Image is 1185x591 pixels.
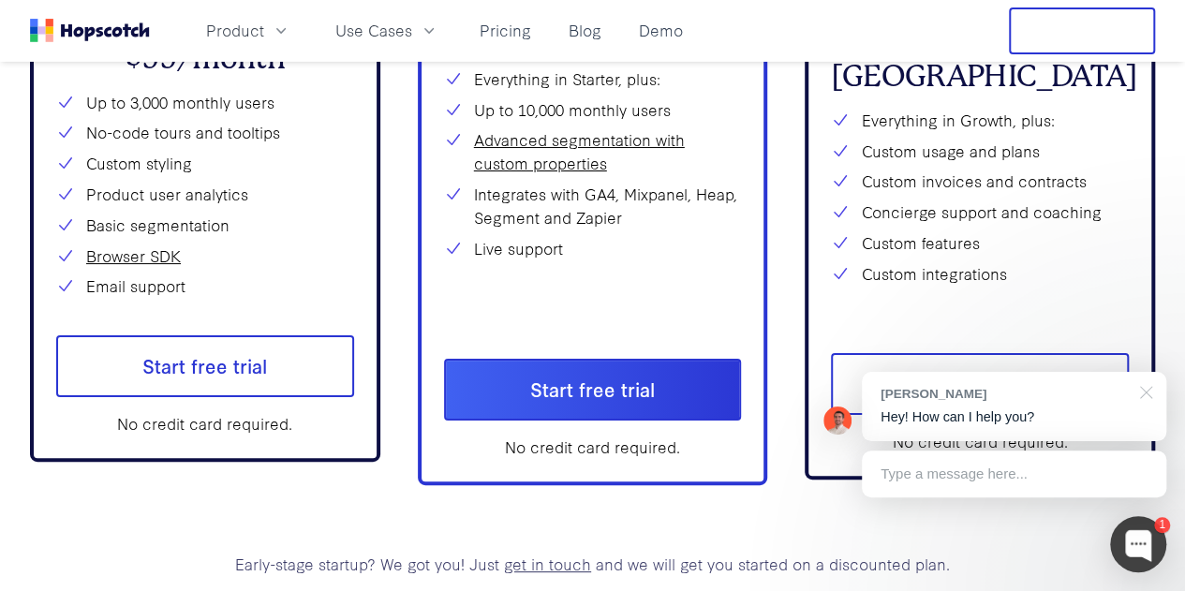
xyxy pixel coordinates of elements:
div: 1 [1154,517,1170,533]
div: Type a message here... [862,451,1166,497]
div: [PERSON_NAME] [881,385,1129,403]
li: Email support [56,274,354,298]
div: No credit card required. [444,436,742,459]
li: Everything in Growth, plus: [831,109,1129,132]
li: Custom integrations [831,262,1129,286]
li: No-code tours and tooltips [56,121,354,144]
img: Mark Spera [823,406,852,435]
a: Home [30,19,150,42]
li: Product user analytics [56,183,354,206]
p: Hey! How can I help you? [881,407,1148,427]
span: Use Cases [335,19,412,42]
a: Advanced segmentation with custom properties [474,128,742,175]
p: Early-stage startup? We got you! Just and we will get you started on a discounted plan. [30,553,1155,576]
a: Contact Us [831,353,1129,415]
li: Everything in Starter, plus: [444,67,742,91]
a: Browser SDK [86,244,181,268]
a: Start free trial [56,335,354,397]
button: Product [195,15,302,46]
span: Product [206,19,264,42]
a: Demo [631,15,690,46]
li: Concierge support and coaching [831,200,1129,224]
button: Use Cases [324,15,450,46]
li: Custom features [831,231,1129,255]
li: Integrates with GA4, Mixpanel, Heap, Segment and Zapier [444,183,742,229]
li: Up to 3,000 monthly users [56,91,354,114]
li: Custom invoices and contracts [831,170,1129,193]
li: Custom styling [56,152,354,175]
li: Basic segmentation [56,214,354,237]
div: No credit card required. [56,412,354,436]
li: Custom usage and plans [831,140,1129,163]
a: Blog [561,15,609,46]
a: Pricing [472,15,539,46]
button: Free Trial [1009,7,1155,54]
a: Start free trial [444,359,742,421]
a: get in touch [504,553,591,574]
div: No credit card required. [831,430,1129,453]
li: Live support [444,237,742,260]
li: Up to 10,000 monthly users [444,98,742,122]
